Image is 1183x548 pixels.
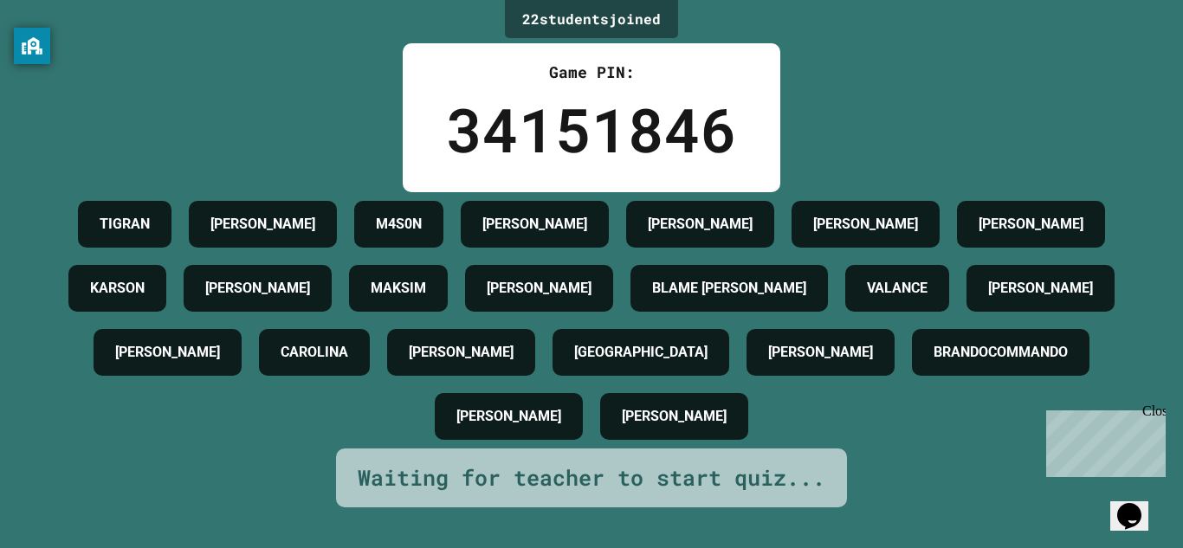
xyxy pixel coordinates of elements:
[768,342,873,363] h4: [PERSON_NAME]
[409,342,514,363] h4: [PERSON_NAME]
[652,278,806,299] h4: BLAME [PERSON_NAME]
[456,406,561,427] h4: [PERSON_NAME]
[14,28,50,64] button: privacy banner
[210,214,315,235] h4: [PERSON_NAME]
[1039,403,1166,477] iframe: chat widget
[482,214,587,235] h4: [PERSON_NAME]
[100,214,150,235] h4: TIGRAN
[205,278,310,299] h4: [PERSON_NAME]
[90,278,145,299] h4: KARSON
[574,342,708,363] h4: [GEOGRAPHIC_DATA]
[867,278,928,299] h4: VALANCE
[813,214,918,235] h4: [PERSON_NAME]
[7,7,120,110] div: Chat with us now!Close
[358,461,825,494] div: Waiting for teacher to start quiz...
[622,406,727,427] h4: [PERSON_NAME]
[979,214,1083,235] h4: [PERSON_NAME]
[934,342,1068,363] h4: BRANDOCOMMANDO
[648,214,753,235] h4: [PERSON_NAME]
[487,278,591,299] h4: [PERSON_NAME]
[446,61,737,84] div: Game PIN:
[371,278,426,299] h4: MAKSIM
[376,214,422,235] h4: M4S0N
[988,278,1093,299] h4: [PERSON_NAME]
[281,342,348,363] h4: CAROLINA
[115,342,220,363] h4: [PERSON_NAME]
[446,84,737,175] div: 34151846
[1110,479,1166,531] iframe: chat widget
